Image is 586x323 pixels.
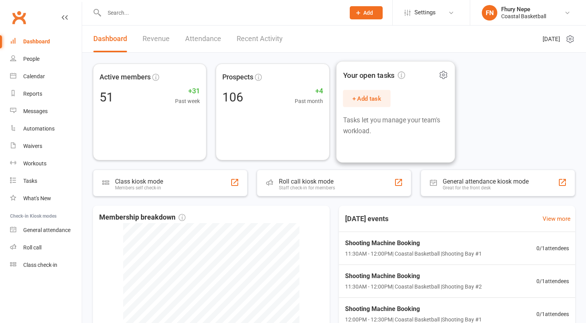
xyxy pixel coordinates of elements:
a: Recent Activity [237,26,283,52]
div: Roll call [23,244,41,251]
div: Great for the front desk [443,185,529,191]
p: Tasks let you manage your team's workload. [343,115,448,136]
div: General attendance kiosk mode [443,178,529,185]
a: Tasks [10,172,82,190]
span: Add [363,10,373,16]
div: Members self check-in [115,185,163,191]
a: Dashboard [10,33,82,50]
div: FN [482,5,497,21]
div: Calendar [23,73,45,79]
div: Roll call kiosk mode [279,178,335,185]
h3: [DATE] events [339,212,395,226]
div: Automations [23,125,55,132]
button: + Add task [343,90,390,107]
a: Calendar [10,68,82,85]
div: General attendance [23,227,70,233]
a: Reports [10,85,82,103]
span: Active members [100,72,151,83]
span: Shooting Machine Booking [345,304,482,314]
div: 106 [222,91,243,103]
div: 51 [100,91,113,103]
div: Staff check-in for members [279,185,335,191]
a: Roll call [10,239,82,256]
a: Dashboard [93,26,127,52]
div: Coastal Basketball [501,13,546,20]
div: What's New [23,195,51,201]
a: Class kiosk mode [10,256,82,274]
span: Membership breakdown [99,212,186,223]
a: Attendance [185,26,221,52]
div: Fhury Nepe [501,6,546,13]
a: Revenue [143,26,170,52]
span: 11:30AM - 12:00PM | Coastal Basketball | Shooting Bay #2 [345,282,482,291]
input: Search... [102,7,340,18]
span: +4 [295,86,323,97]
span: Settings [414,4,436,21]
span: Shooting Machine Booking [345,238,482,248]
span: [DATE] [543,34,560,44]
a: Messages [10,103,82,120]
a: Clubworx [9,8,29,27]
div: Messages [23,108,48,114]
span: Past week [175,97,200,105]
a: Automations [10,120,82,137]
span: Past month [295,97,323,105]
a: Workouts [10,155,82,172]
span: 11:30AM - 12:00PM | Coastal Basketball | Shooting Bay #1 [345,249,482,258]
span: 0 / 1 attendees [536,310,569,318]
span: Prospects [222,72,253,83]
span: Your open tasks [343,69,405,81]
div: Class kiosk mode [115,178,163,185]
div: Workouts [23,160,46,167]
div: Dashboard [23,38,50,45]
span: 0 / 1 attendees [536,244,569,253]
a: What's New [10,190,82,207]
a: General attendance kiosk mode [10,222,82,239]
span: +31 [175,86,200,97]
div: Waivers [23,143,42,149]
a: People [10,50,82,68]
span: 0 / 1 attendees [536,277,569,285]
button: Add [350,6,383,19]
a: Waivers [10,137,82,155]
div: Class check-in [23,262,57,268]
span: Shooting Machine Booking [345,271,482,281]
a: View more [543,214,571,223]
div: Reports [23,91,42,97]
div: Tasks [23,178,37,184]
div: People [23,56,40,62]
